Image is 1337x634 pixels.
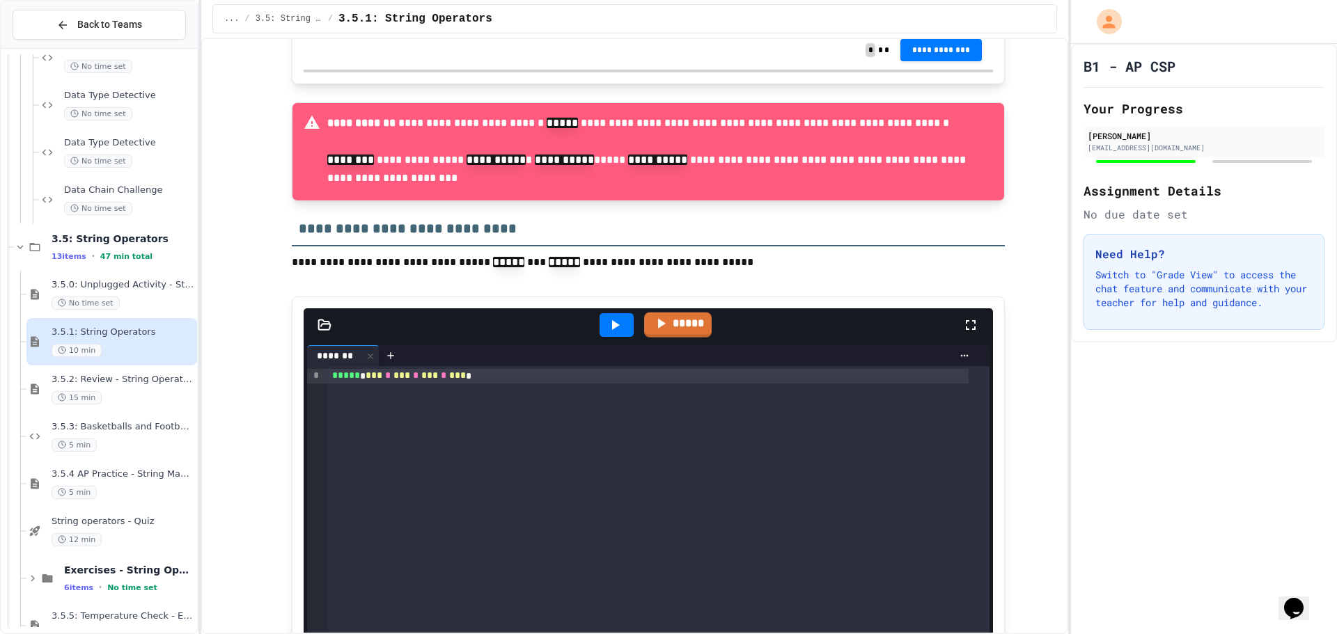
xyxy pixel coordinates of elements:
[52,421,194,433] span: 3.5.3: Basketballs and Footballs
[52,486,97,499] span: 5 min
[77,17,142,32] span: Back to Teams
[1279,578,1323,620] iframe: chat widget
[99,582,102,593] span: •
[1084,99,1324,118] h2: Your Progress
[52,326,194,338] span: 3.5.1: String Operators
[52,252,86,261] span: 13 items
[64,137,194,149] span: Data Type Detective
[64,154,132,168] span: No time set
[338,10,492,27] span: 3.5.1: String Operators
[52,438,97,452] span: 5 min
[1088,143,1320,153] div: [EMAIL_ADDRESS][DOMAIN_NAME]
[328,13,333,24] span: /
[52,279,194,291] span: 3.5.0: Unplugged Activity - String Operators
[64,564,194,576] span: Exercises - String Operators
[52,468,194,480] span: 3.5.4 AP Practice - String Manipulation
[52,232,194,245] span: 3.5: String Operators
[1095,268,1313,310] p: Switch to "Grade View" to access the chat feature and communicate with your teacher for help and ...
[107,583,157,592] span: No time set
[256,13,322,24] span: 3.5: String Operators
[1084,206,1324,223] div: No due date set
[245,13,250,24] span: /
[64,202,132,215] span: No time set
[64,583,93,592] span: 6 items
[52,516,194,528] span: String operators - Quiz
[64,184,194,196] span: Data Chain Challenge
[1082,6,1125,38] div: My Account
[52,344,102,357] span: 10 min
[64,90,194,102] span: Data Type Detective
[224,13,240,24] span: ...
[52,610,194,622] span: 3.5.5: Temperature Check - Exit Ticket
[1095,246,1313,262] h3: Need Help?
[100,252,153,261] span: 47 min total
[1084,56,1175,76] h1: B1 - AP CSP
[52,296,120,310] span: No time set
[13,10,186,40] button: Back to Teams
[52,391,102,404] span: 15 min
[64,60,132,73] span: No time set
[1088,129,1320,142] div: [PERSON_NAME]
[64,107,132,120] span: No time set
[52,374,194,386] span: 3.5.2: Review - String Operators
[52,533,102,546] span: 12 min
[1084,181,1324,200] h2: Assignment Details
[92,251,95,262] span: •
